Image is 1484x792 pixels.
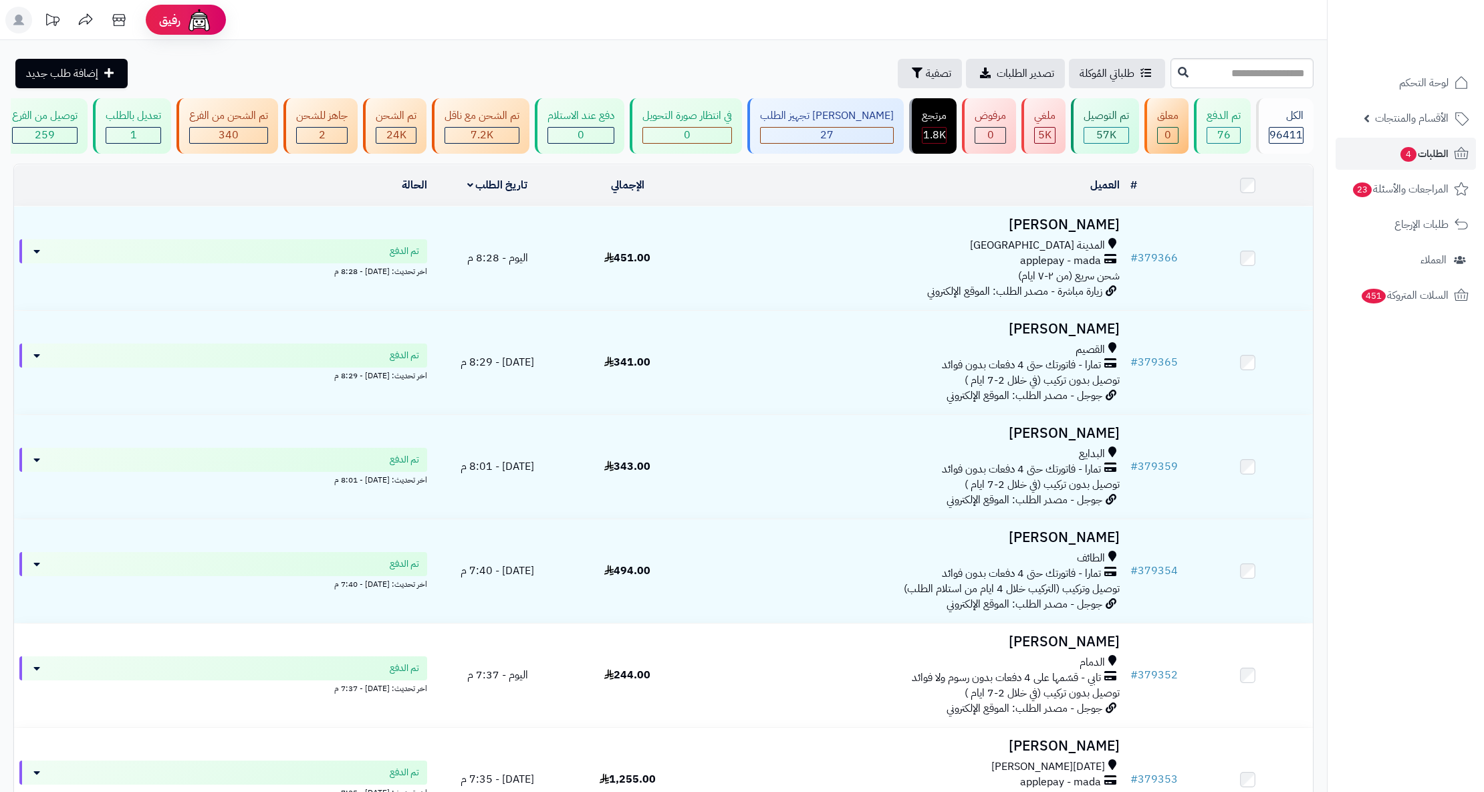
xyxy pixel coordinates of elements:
a: لوحة التحكم [1336,67,1476,99]
span: طلبات الإرجاع [1394,215,1449,234]
h3: [PERSON_NAME] [698,426,1120,441]
div: 340 [190,128,267,143]
h3: [PERSON_NAME] [698,739,1120,754]
span: تم الدفع [390,453,419,467]
a: #379359 [1130,458,1178,475]
span: 57K [1096,127,1116,143]
span: إضافة طلب جديد [26,65,98,82]
span: 4 [1400,147,1416,162]
a: ملغي 5K [1019,98,1068,154]
div: دفع عند الاستلام [547,108,614,124]
span: العملاء [1420,251,1447,269]
span: 1,255.00 [600,771,656,787]
div: اخر تحديث: [DATE] - 8:28 م [19,263,427,277]
a: #379366 [1130,250,1178,266]
h3: [PERSON_NAME] [698,321,1120,337]
span: 1.8K [923,127,946,143]
span: 341.00 [604,354,650,370]
span: جوجل - مصدر الطلب: الموقع الإلكتروني [947,596,1102,612]
div: 0 [643,128,731,143]
span: 27 [820,127,834,143]
span: 2 [319,127,326,143]
span: تصفية [926,65,951,82]
div: اخر تحديث: [DATE] - 7:37 م [19,680,427,694]
span: اليوم - 7:37 م [467,667,528,683]
h3: [PERSON_NAME] [698,634,1120,650]
div: 1841 [922,128,946,143]
span: توصيل وتركيب (التركيب خلال 4 ايام من استلام الطلب) [904,581,1120,597]
span: تابي - قسّمها على 4 دفعات بدون رسوم ولا فوائد [912,670,1101,686]
div: تم الشحن مع ناقل [445,108,519,124]
span: توصيل بدون تركيب (في خلال 2-7 ايام ) [965,477,1120,493]
a: تعديل بالطلب 1 [90,98,174,154]
div: معلق [1157,108,1179,124]
span: تم الدفع [390,349,419,362]
span: المراجعات والأسئلة [1352,180,1449,199]
div: 57022 [1084,128,1128,143]
div: 259 [13,128,77,143]
a: تم الشحن من الفرع 340 [174,98,281,154]
span: تمارا - فاتورتك حتى 4 دفعات بدون فوائد [942,566,1101,581]
span: 451 [1362,289,1386,303]
a: المراجعات والأسئلة23 [1336,173,1476,205]
span: تم الدفع [390,662,419,675]
span: applepay - mada [1020,775,1101,790]
a: تم الشحن مع ناقل 7.2K [429,98,532,154]
span: 0 [684,127,691,143]
span: 7.2K [471,127,493,143]
span: 5K [1038,127,1052,143]
a: تصدير الطلبات [966,59,1065,88]
div: تم الشحن من الفرع [189,108,268,124]
span: # [1130,354,1138,370]
span: [DATE] - 8:29 م [461,354,534,370]
div: 1 [106,128,160,143]
div: 0 [548,128,614,143]
span: تم الدفع [390,766,419,779]
span: الدمام [1080,655,1105,670]
div: جاهز للشحن [296,108,348,124]
span: 244.00 [604,667,650,683]
div: اخر تحديث: [DATE] - 8:01 م [19,472,427,486]
span: # [1130,563,1138,579]
div: مرتجع [922,108,947,124]
span: البدايع [1079,446,1105,462]
div: توصيل من الفرع [12,108,78,124]
h3: [PERSON_NAME] [698,217,1120,233]
span: # [1130,771,1138,787]
span: جوجل - مصدر الطلب: الموقع الإلكتروني [947,700,1102,716]
div: [PERSON_NAME] تجهيز الطلب [760,108,894,124]
a: #379352 [1130,667,1178,683]
a: #379365 [1130,354,1178,370]
h3: [PERSON_NAME] [698,530,1120,545]
a: إضافة طلب جديد [15,59,128,88]
span: [DATE] - 7:35 م [461,771,534,787]
span: لوحة التحكم [1399,74,1449,92]
span: توصيل بدون تركيب (في خلال 2-7 ايام ) [965,685,1120,701]
span: 340 [219,127,239,143]
a: مرتجع 1.8K [906,98,959,154]
span: تم الدفع [390,245,419,258]
span: طلباتي المُوكلة [1080,65,1134,82]
a: في انتظار صورة التحويل 0 [627,98,745,154]
span: 1 [130,127,137,143]
span: تمارا - فاتورتك حتى 4 دفعات بدون فوائد [942,358,1101,373]
a: السلات المتروكة451 [1336,279,1476,311]
div: تعديل بالطلب [106,108,161,124]
span: # [1130,667,1138,683]
a: العملاء [1336,244,1476,276]
div: تم التوصيل [1084,108,1129,124]
div: 24019 [376,128,416,143]
span: شحن سريع (من ٢-٧ ايام) [1018,268,1120,284]
span: applepay - mada [1020,253,1101,269]
a: الإجمالي [611,177,644,193]
div: الكل [1269,108,1304,124]
a: طلباتي المُوكلة [1069,59,1165,88]
span: جوجل - مصدر الطلب: الموقع الإلكتروني [947,388,1102,404]
span: 343.00 [604,458,650,475]
span: جوجل - مصدر الطلب: الموقع الإلكتروني [947,492,1102,508]
span: [DATE][PERSON_NAME] [991,759,1105,775]
span: تصدير الطلبات [997,65,1054,82]
div: اخر تحديث: [DATE] - 7:40 م [19,576,427,590]
div: مرفوض [975,108,1006,124]
div: ملغي [1034,108,1056,124]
